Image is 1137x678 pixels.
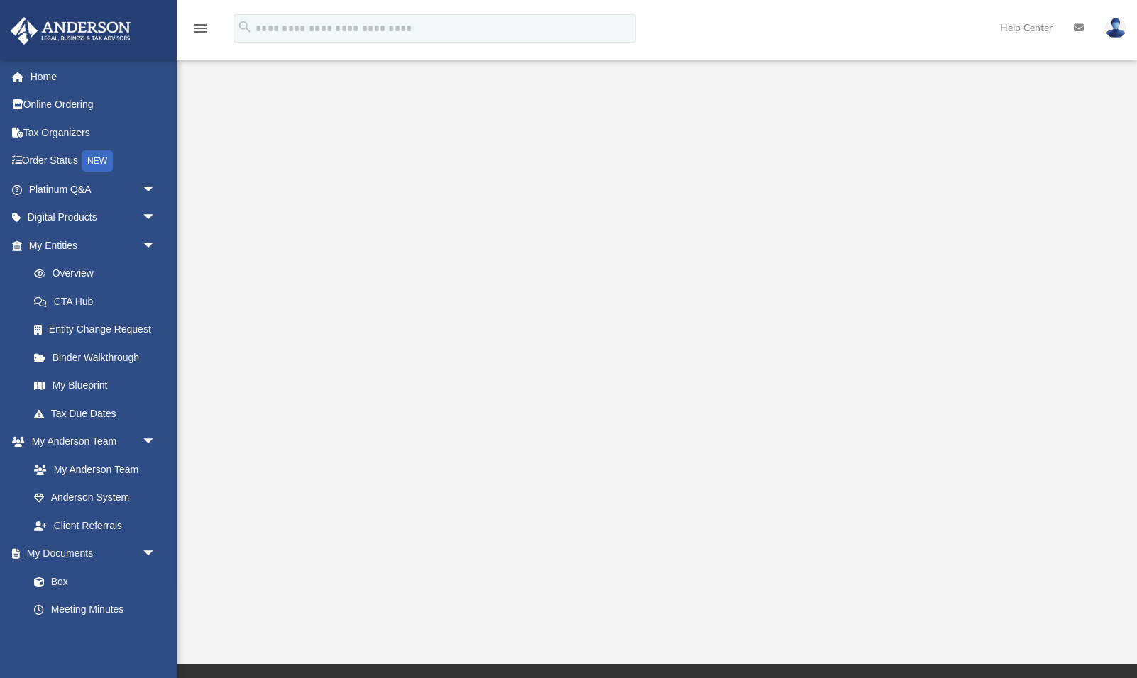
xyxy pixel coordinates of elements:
a: Tax Organizers [10,118,177,147]
i: menu [192,20,209,37]
span: arrow_drop_down [142,231,170,260]
a: Entity Change Request [20,316,177,344]
div: NEW [82,150,113,172]
a: Client Referrals [20,511,170,540]
a: Overview [20,260,177,288]
a: My Documentsarrow_drop_down [10,540,170,568]
a: Binder Walkthrough [20,343,177,372]
a: My Entitiesarrow_drop_down [10,231,177,260]
a: Box [20,567,163,596]
a: My Anderson Teamarrow_drop_down [10,428,170,456]
a: Order StatusNEW [10,147,177,176]
a: CTA Hub [20,287,177,316]
a: Digital Productsarrow_drop_down [10,204,177,232]
a: menu [192,27,209,37]
a: My Anderson Team [20,455,163,484]
a: Meeting Minutes [20,596,170,624]
a: Tax Due Dates [20,399,177,428]
a: Forms Library [20,623,163,652]
span: arrow_drop_down [142,540,170,569]
span: arrow_drop_down [142,175,170,204]
a: My Blueprint [20,372,170,400]
a: Anderson System [20,484,170,512]
a: Online Ordering [10,91,177,119]
i: search [237,19,253,35]
span: arrow_drop_down [142,204,170,233]
img: Anderson Advisors Platinum Portal [6,17,135,45]
span: arrow_drop_down [142,428,170,457]
img: User Pic [1105,18,1126,38]
a: Home [10,62,177,91]
a: Platinum Q&Aarrow_drop_down [10,175,177,204]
